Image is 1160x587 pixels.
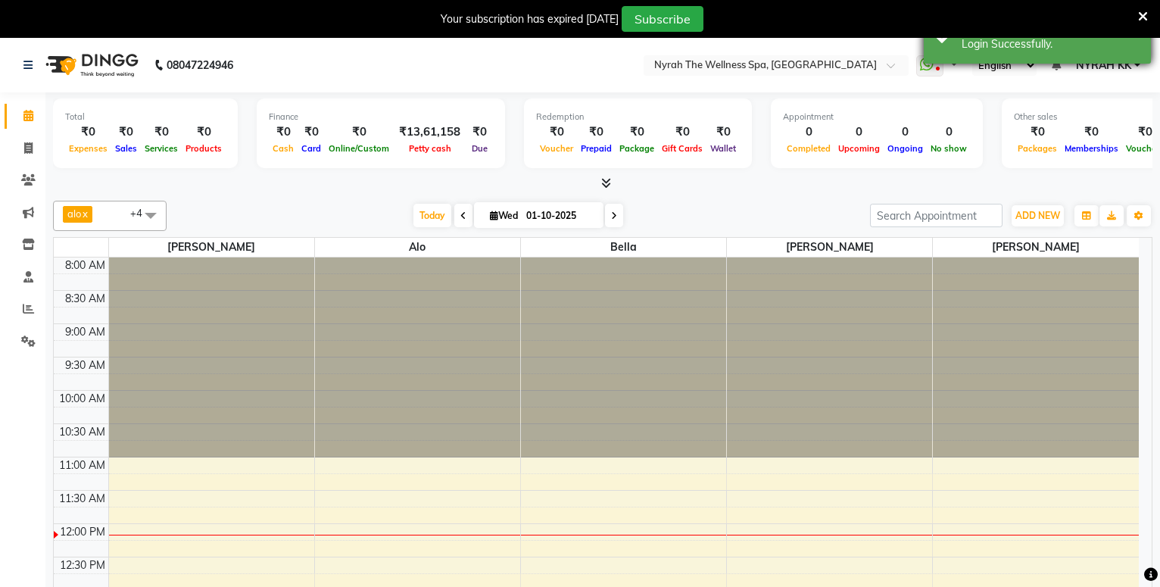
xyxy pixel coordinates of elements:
[413,204,451,227] span: Today
[783,123,834,141] div: 0
[67,208,81,220] span: alo
[65,123,111,141] div: ₹0
[706,143,740,154] span: Wallet
[182,123,226,141] div: ₹0
[783,111,971,123] div: Appointment
[393,123,466,141] div: ₹13,61,158
[927,123,971,141] div: 0
[658,123,706,141] div: ₹0
[62,258,108,273] div: 8:00 AM
[536,143,577,154] span: Voucher
[834,123,884,141] div: 0
[269,111,493,123] div: Finance
[57,557,108,573] div: 12:30 PM
[536,111,740,123] div: Redemption
[182,143,226,154] span: Products
[522,205,597,227] input: 2025-10-01
[577,123,616,141] div: ₹0
[62,324,108,340] div: 9:00 AM
[111,143,141,154] span: Sales
[141,123,182,141] div: ₹0
[315,238,520,257] span: alo
[298,123,325,141] div: ₹0
[109,238,314,257] span: [PERSON_NAME]
[884,123,927,141] div: 0
[486,210,522,221] span: Wed
[521,238,726,257] span: bella
[65,143,111,154] span: Expenses
[933,238,1139,257] span: [PERSON_NAME]
[56,491,108,507] div: 11:30 AM
[1076,58,1131,73] span: NYRAH KK
[706,123,740,141] div: ₹0
[834,143,884,154] span: Upcoming
[962,36,1140,52] div: Login Successfully.
[468,143,491,154] span: Due
[57,524,108,540] div: 12:00 PM
[1014,143,1061,154] span: Packages
[622,6,703,32] button: Subscribe
[577,143,616,154] span: Prepaid
[130,207,154,219] span: +4
[167,44,233,86] b: 08047224946
[65,111,226,123] div: Total
[1014,123,1061,141] div: ₹0
[405,143,455,154] span: Petty cash
[783,143,834,154] span: Completed
[56,391,108,407] div: 10:00 AM
[727,238,932,257] span: [PERSON_NAME]
[39,44,142,86] img: logo
[141,143,182,154] span: Services
[1061,143,1122,154] span: Memberships
[111,123,141,141] div: ₹0
[870,204,1003,227] input: Search Appointment
[62,358,108,373] div: 9:30 AM
[298,143,325,154] span: Card
[325,143,393,154] span: Online/Custom
[325,123,393,141] div: ₹0
[62,291,108,307] div: 8:30 AM
[269,143,298,154] span: Cash
[1015,210,1060,221] span: ADD NEW
[1061,123,1122,141] div: ₹0
[1012,205,1064,226] button: ADD NEW
[466,123,493,141] div: ₹0
[56,457,108,473] div: 11:00 AM
[56,424,108,440] div: 10:30 AM
[81,208,88,220] a: x
[269,123,298,141] div: ₹0
[884,143,927,154] span: Ongoing
[441,11,619,27] div: Your subscription has expired [DATE]
[927,143,971,154] span: No show
[616,143,658,154] span: Package
[536,123,577,141] div: ₹0
[616,123,658,141] div: ₹0
[658,143,706,154] span: Gift Cards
